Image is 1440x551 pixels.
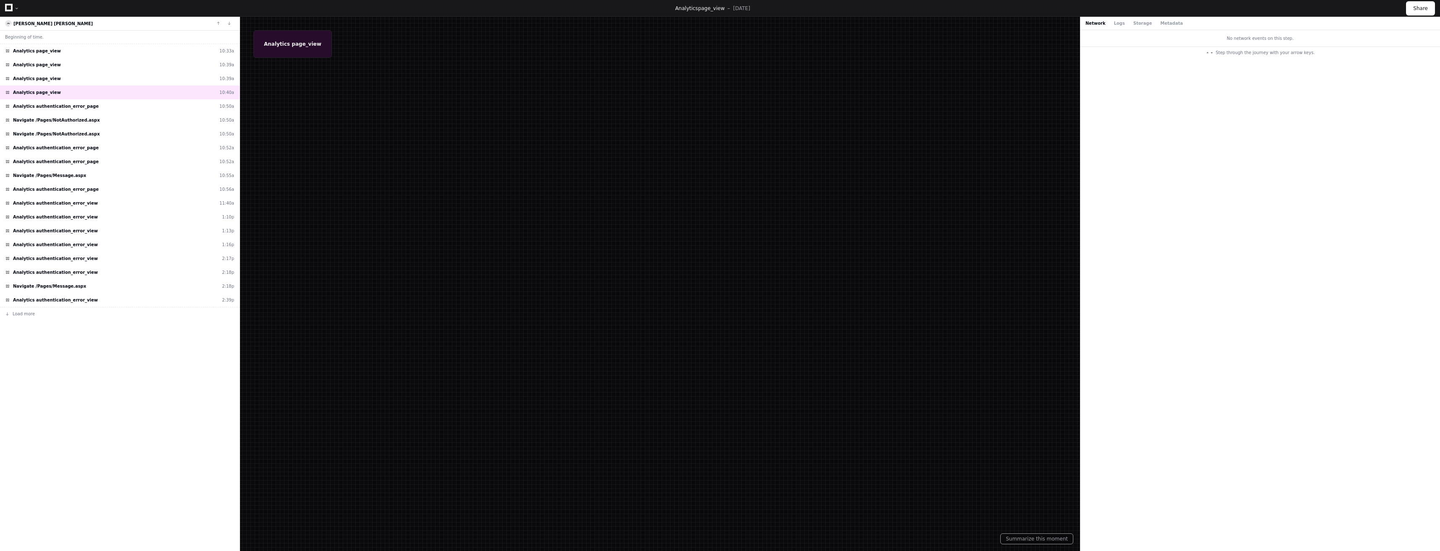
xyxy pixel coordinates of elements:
span: Beginning of time. [5,34,44,40]
div: 1:16p [222,242,234,248]
span: Analytics authentication_error_page [13,103,99,109]
span: page_view [698,5,725,11]
span: Analytics authentication_error_view [13,269,98,275]
span: Navigate /Pages/Message.aspx [13,283,86,289]
button: Logs [1114,20,1125,26]
span: Navigate /Pages/NotAuthorized.aspx [13,131,100,137]
div: 10:40a [219,89,234,96]
div: 2:18p [222,283,234,289]
div: 10:33a [219,48,234,54]
span: Analytics authentication_error_view [13,214,98,220]
div: 2:39p [222,297,234,303]
div: 10:52a [219,159,234,165]
span: Step through the journey with your arrow keys. [1216,49,1315,56]
button: Network [1085,20,1106,26]
a: [PERSON_NAME] [PERSON_NAME] [13,21,93,26]
span: Navigate /Pages/NotAuthorized.aspx [13,117,100,123]
div: 10:39a [219,62,234,68]
span: Analytics authentication_error_page [13,159,99,165]
span: Analytics page_view [13,75,61,82]
span: Analytics page_view [13,89,61,96]
div: 1:13p [222,228,234,234]
div: 10:50a [219,131,234,137]
div: 10:56a [219,186,234,192]
div: 10:50a [219,117,234,123]
div: 10:52a [219,145,234,151]
span: Navigate /Pages/Message.aspx [13,172,86,179]
span: Analytics authentication_error_view [13,242,98,248]
div: 10:50a [219,103,234,109]
span: Analytics authentication_error_page [13,145,99,151]
span: Analytics authentication_error_view [13,200,98,206]
div: 2:17p [222,255,234,262]
span: Analytics authentication_error_view [13,297,98,303]
p: [DATE] [733,5,750,12]
button: Storage [1133,20,1152,26]
div: 2:18p [222,269,234,275]
button: Summarize this moment [1000,533,1073,544]
button: Share [1406,1,1435,16]
div: 11:40a [219,200,234,206]
div: No network events on this step. [1080,30,1440,47]
span: Analytics authentication_error_view [13,255,98,262]
span: Analytics page_view [13,62,61,68]
button: Metadata [1160,20,1183,26]
div: 1:10p [222,214,234,220]
div: 10:55a [219,172,234,179]
span: Analytics authentication_error_page [13,186,99,192]
span: Analytics [675,5,698,11]
span: Load more [13,311,35,317]
img: 9.svg [6,21,11,26]
span: Analytics authentication_error_view [13,228,98,234]
span: Analytics page_view [13,48,61,54]
div: 10:39a [219,75,234,82]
